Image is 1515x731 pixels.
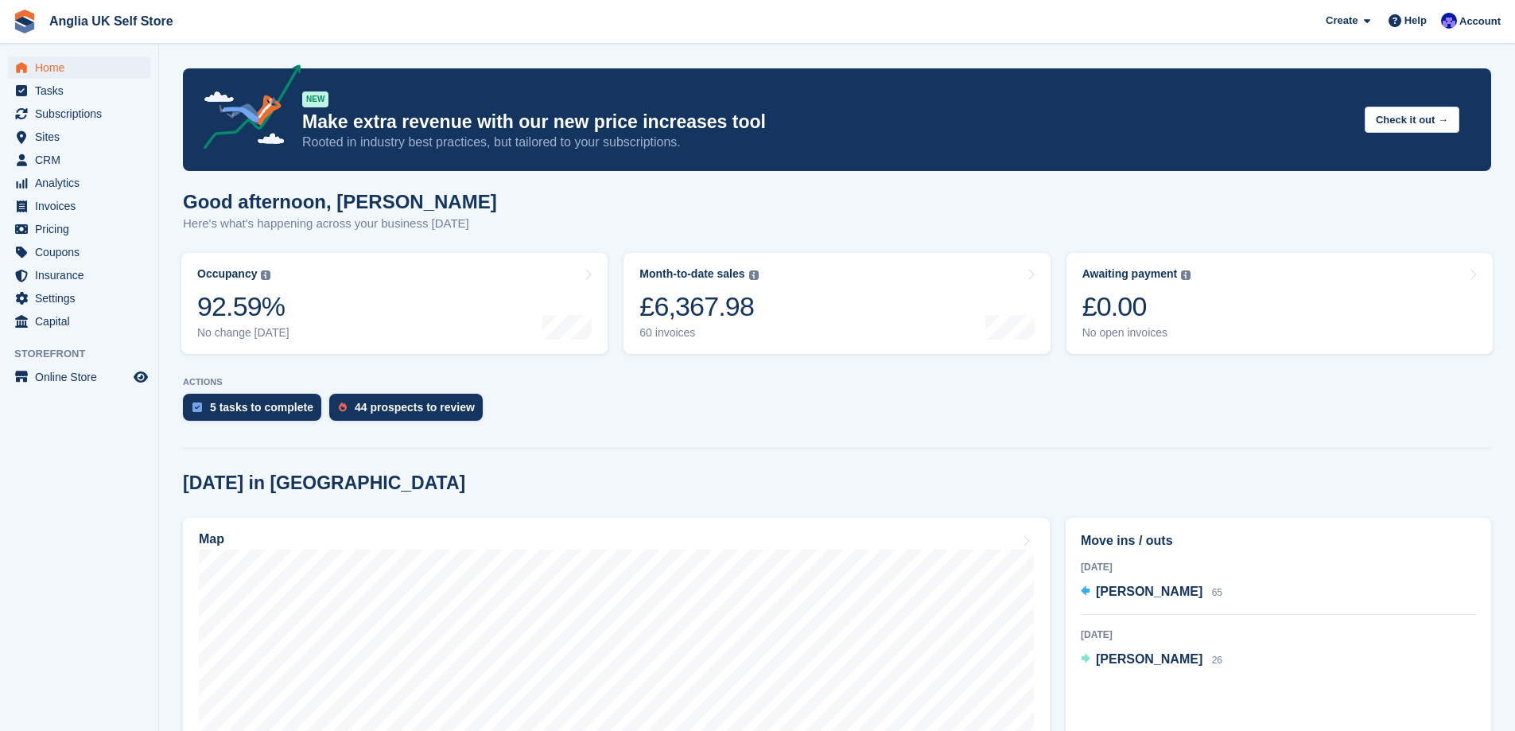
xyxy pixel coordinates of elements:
[183,394,329,429] a: 5 tasks to complete
[8,195,150,217] a: menu
[183,472,465,494] h2: [DATE] in [GEOGRAPHIC_DATA]
[8,103,150,125] a: menu
[8,80,150,102] a: menu
[183,215,497,233] p: Here's what's happening across your business [DATE]
[1081,582,1222,603] a: [PERSON_NAME] 65
[355,401,475,414] div: 44 prospects to review
[181,253,608,354] a: Occupancy 92.59% No change [DATE]
[1082,267,1178,281] div: Awaiting payment
[339,402,347,412] img: prospect-51fa495bee0391a8d652442698ab0144808aea92771e9ea1ae160a38d050c398.svg
[35,195,130,217] span: Invoices
[190,64,301,155] img: price-adjustments-announcement-icon-8257ccfd72463d97f412b2fc003d46551f7dbcb40ab6d574587a9cd5c0d94...
[1404,13,1427,29] span: Help
[1081,650,1222,671] a: [PERSON_NAME] 26
[35,80,130,102] span: Tasks
[329,394,491,429] a: 44 prospects to review
[639,267,744,281] div: Month-to-date sales
[1081,560,1476,574] div: [DATE]
[183,191,497,212] h1: Good afternoon, [PERSON_NAME]
[623,253,1050,354] a: Month-to-date sales £6,367.98 60 invoices
[192,402,202,412] img: task-75834270c22a3079a89374b754ae025e5fb1db73e45f91037f5363f120a921f8.svg
[35,366,130,388] span: Online Store
[35,149,130,171] span: CRM
[8,264,150,286] a: menu
[35,241,130,263] span: Coupons
[197,290,289,323] div: 92.59%
[1326,13,1358,29] span: Create
[35,264,130,286] span: Insurance
[1212,655,1222,666] span: 26
[131,367,150,387] a: Preview store
[8,287,150,309] a: menu
[8,56,150,79] a: menu
[35,218,130,240] span: Pricing
[749,270,759,280] img: icon-info-grey-7440780725fd019a000dd9b08b2336e03edf1995a4989e88bcd33f0948082b44.svg
[1096,585,1202,598] span: [PERSON_NAME]
[302,111,1352,134] p: Make extra revenue with our new price increases tool
[1082,326,1191,340] div: No open invoices
[199,532,224,546] h2: Map
[1212,587,1222,598] span: 65
[183,377,1491,387] p: ACTIONS
[35,310,130,332] span: Capital
[8,126,150,148] a: menu
[1081,628,1476,642] div: [DATE]
[35,287,130,309] span: Settings
[210,401,313,414] div: 5 tasks to complete
[8,310,150,332] a: menu
[1459,14,1501,29] span: Account
[302,134,1352,151] p: Rooted in industry best practices, but tailored to your subscriptions.
[261,270,270,280] img: icon-info-grey-7440780725fd019a000dd9b08b2336e03edf1995a4989e88bcd33f0948082b44.svg
[1441,13,1457,29] img: Lewis Scotney
[8,241,150,263] a: menu
[639,290,758,323] div: £6,367.98
[43,8,180,34] a: Anglia UK Self Store
[302,91,328,107] div: NEW
[1082,290,1191,323] div: £0.00
[35,126,130,148] span: Sites
[14,346,158,362] span: Storefront
[8,218,150,240] a: menu
[35,172,130,194] span: Analytics
[8,149,150,171] a: menu
[1066,253,1493,354] a: Awaiting payment £0.00 No open invoices
[8,366,150,388] a: menu
[1096,652,1202,666] span: [PERSON_NAME]
[197,326,289,340] div: No change [DATE]
[1081,531,1476,550] h2: Move ins / outs
[35,56,130,79] span: Home
[639,326,758,340] div: 60 invoices
[8,172,150,194] a: menu
[197,267,257,281] div: Occupancy
[1181,270,1191,280] img: icon-info-grey-7440780725fd019a000dd9b08b2336e03edf1995a4989e88bcd33f0948082b44.svg
[35,103,130,125] span: Subscriptions
[13,10,37,33] img: stora-icon-8386f47178a22dfd0bd8f6a31ec36ba5ce8667c1dd55bd0f319d3a0aa187defe.svg
[1365,107,1459,133] button: Check it out →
